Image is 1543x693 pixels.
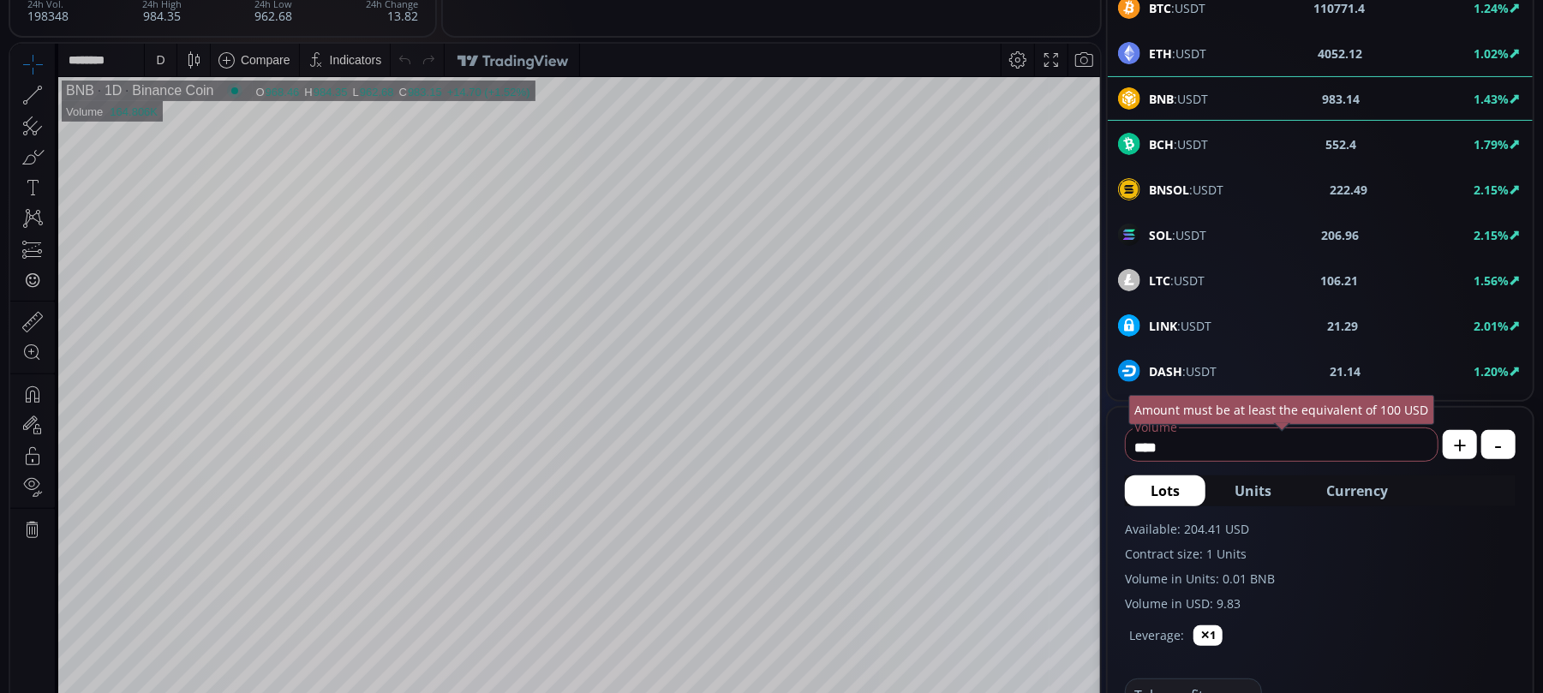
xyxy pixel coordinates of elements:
[1149,181,1223,199] span: :USDT
[1301,475,1414,506] button: Currency
[1149,317,1211,335] span: :USDT
[1318,45,1362,63] b: 4052.12
[1326,481,1388,501] span: Currency
[1149,227,1172,243] b: SOL
[1149,182,1189,198] b: BNSOL
[1474,363,1509,379] b: 1.20%
[1149,272,1205,290] span: :USDT
[1320,272,1358,290] b: 106.21
[1125,475,1205,506] button: Lots
[1129,395,1435,425] div: Amount must be at least the equivalent of 100 USD
[398,42,432,55] div: 983.15
[1474,227,1509,243] b: 2.15%
[84,39,111,55] div: 1D
[320,9,372,23] div: Indicators
[303,42,338,55] div: 984.35
[1149,226,1206,244] span: :USDT
[246,42,255,55] div: O
[1149,272,1170,289] b: LTC
[1125,594,1516,612] label: Volume in USD: 9.83
[111,39,203,55] div: Binance Coin
[1474,182,1509,198] b: 2.15%
[294,42,302,55] div: H
[1125,570,1516,588] label: Volume in Units: 0.01 BNB
[1474,318,1509,334] b: 2.01%
[350,42,384,55] div: 962.68
[1193,625,1223,646] button: ✕1
[1149,363,1182,379] b: DASH
[1129,626,1184,644] label: Leverage:
[1330,181,1367,199] b: 222.49
[217,39,232,55] div: Market open
[56,39,84,55] div: BNB
[1149,136,1174,152] b: BCH
[1149,362,1217,380] span: :USDT
[1151,481,1180,501] span: Lots
[1443,430,1477,459] button: +
[1125,545,1516,563] label: Contract size: 1 Units
[1125,520,1516,538] label: Available: 204.41 USD
[255,42,290,55] div: 968.46
[1149,135,1208,153] span: :USDT
[1149,318,1177,334] b: LINK
[1481,430,1516,459] button: -
[1474,45,1509,62] b: 1.02%
[389,42,398,55] div: C
[230,9,280,23] div: Compare
[1321,226,1359,244] b: 206.96
[1474,272,1509,289] b: 1.56%
[1330,362,1361,380] b: 21.14
[1209,475,1297,506] button: Units
[1235,481,1271,501] span: Units
[1474,136,1509,152] b: 1.79%
[56,62,93,75] div: Volume
[437,42,520,55] div: +14.70 (+1.52%)
[146,9,154,23] div: D
[1325,135,1356,153] b: 552.4
[1149,45,1206,63] span: :USDT
[99,62,147,75] div: 164.806K
[1327,317,1358,335] b: 21.29
[1149,45,1172,62] b: ETH
[343,42,350,55] div: L
[15,229,29,245] div: 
